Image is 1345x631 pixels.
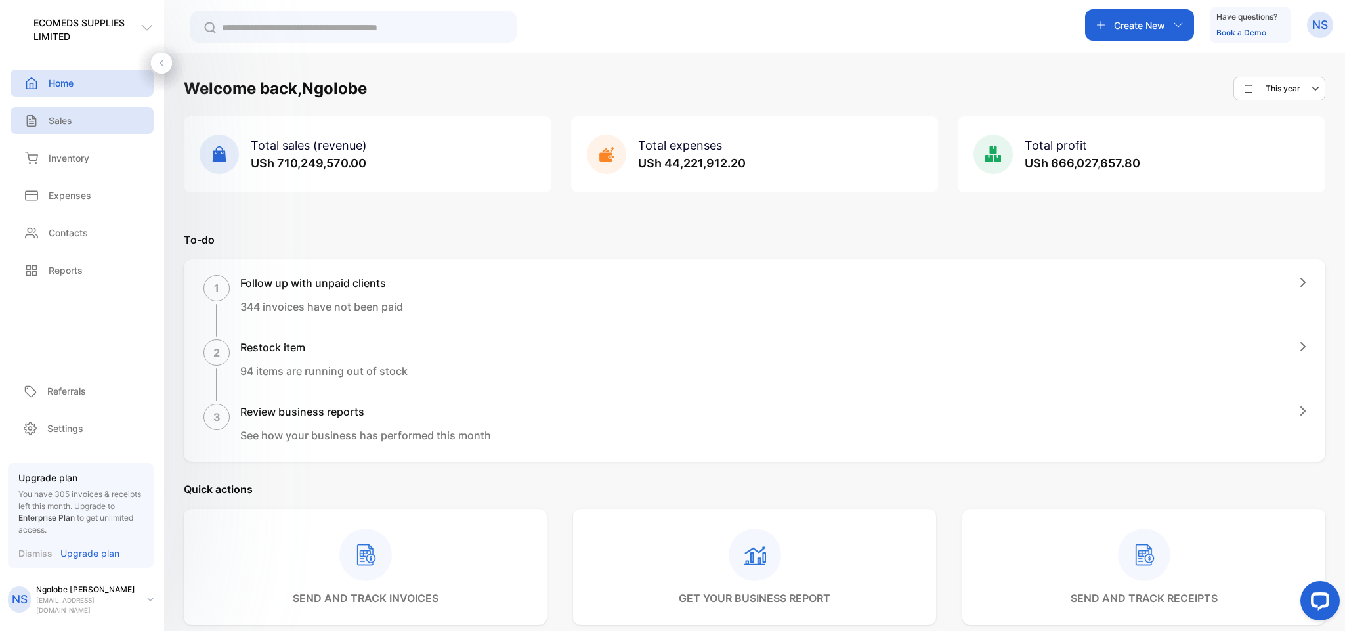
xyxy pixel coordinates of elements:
[47,384,86,398] p: Referrals
[33,16,140,43] p: ECOMEDS SUPPLIES LIMITED
[184,481,1325,497] p: Quick actions
[638,139,722,152] span: Total expenses
[12,591,28,608] p: NS
[213,409,221,425] p: 3
[11,20,27,36] img: logo
[49,76,74,90] p: Home
[679,590,830,606] p: get your business report
[240,427,491,443] p: See how your business has performed this month
[184,232,1325,248] p: To-do
[1307,9,1333,41] button: NS
[1114,18,1165,32] p: Create New
[18,513,75,523] span: Enterprise Plan
[49,151,89,165] p: Inventory
[1312,16,1328,33] p: NS
[1216,11,1277,24] p: Have questions?
[240,299,403,315] p: 344 invoices have not been paid
[49,263,83,277] p: Reports
[213,345,220,360] p: 2
[60,546,119,560] p: Upgrade plan
[49,114,72,127] p: Sales
[1025,156,1140,170] span: USh 666,027,657.80
[251,156,366,170] span: USh 710,249,570.00
[1071,590,1218,606] p: send and track receipts
[1266,83,1300,95] p: This year
[47,422,83,435] p: Settings
[18,471,143,485] p: Upgrade plan
[36,596,137,615] p: [EMAIL_ADDRESS][DOMAIN_NAME]
[53,546,119,560] a: Upgrade plan
[240,363,408,379] p: 94 items are running out of stock
[1085,9,1194,41] button: Create New
[1233,77,1325,100] button: This year
[49,226,88,240] p: Contacts
[184,77,367,100] h1: Welcome back, Ngolobe
[240,404,491,420] h1: Review business reports
[240,275,403,291] h1: Follow up with unpaid clients
[1290,576,1345,631] iframe: LiveChat chat widget
[240,339,408,355] h1: Restock item
[1216,28,1266,37] a: Book a Demo
[18,546,53,560] p: Dismiss
[1025,139,1087,152] span: Total profit
[638,156,746,170] span: USh 44,221,912.20
[18,489,143,536] p: You have 305 invoices & receipts left this month.
[251,139,367,152] span: Total sales (revenue)
[36,584,137,596] p: Ngolobe [PERSON_NAME]
[293,590,438,606] p: send and track invoices
[18,501,133,534] span: Upgrade to to get unlimited access.
[49,188,91,202] p: Expenses
[214,280,219,296] p: 1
